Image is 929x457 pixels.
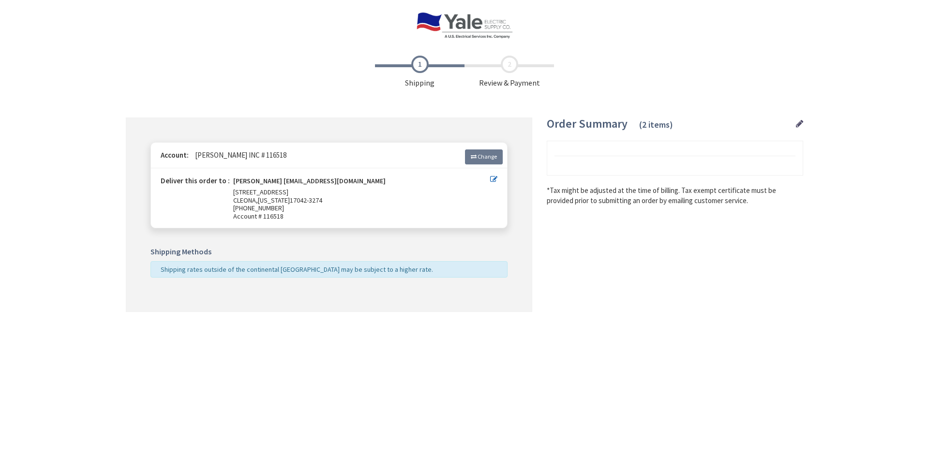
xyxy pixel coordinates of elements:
span: Review & Payment [464,56,554,88]
span: Order Summary [547,116,628,131]
span: [US_STATE] [258,196,290,205]
: *Tax might be adjusted at the time of billing. Tax exempt certificate must be provided prior to s... [547,185,803,206]
span: [STREET_ADDRESS] [233,188,288,196]
h5: Shipping Methods [150,248,508,256]
span: [PHONE_NUMBER] [233,204,284,212]
span: [PERSON_NAME] INC # 116518 [190,150,286,160]
span: 17042-3274 [290,196,322,205]
span: CLEONA, [233,196,258,205]
span: Shipping [375,56,464,88]
span: (2 items) [639,119,673,130]
a: Change [465,149,503,164]
span: Change [478,153,497,160]
strong: Deliver this order to : [161,176,230,185]
strong: [PERSON_NAME] [EMAIL_ADDRESS][DOMAIN_NAME] [233,177,386,188]
img: Yale Electric Supply Co. [416,12,513,39]
span: Account # 116518 [233,212,490,221]
strong: Account: [161,150,189,160]
span: Shipping rates outside of the continental [GEOGRAPHIC_DATA] may be subject to a higher rate. [161,265,433,274]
